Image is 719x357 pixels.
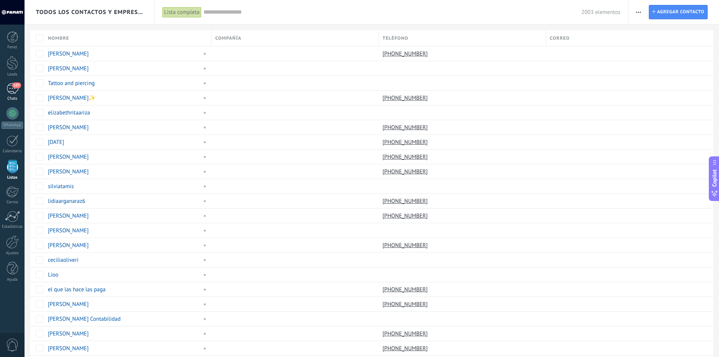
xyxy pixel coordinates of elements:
[2,200,23,205] div: Correo
[48,330,89,337] a: [PERSON_NAME]
[2,224,23,229] div: Estadísticas
[383,330,430,337] a: [PHONE_NUMBER]
[633,5,644,19] button: Más
[550,35,570,42] span: Correo
[162,7,202,18] div: Lista completa
[48,301,89,308] a: [PERSON_NAME]
[2,96,23,101] div: Chats
[383,124,430,131] a: [PHONE_NUMBER]
[383,198,430,204] a: [PHONE_NUMBER]
[48,227,89,234] a: [PERSON_NAME]
[48,242,89,249] a: [PERSON_NAME]
[48,271,59,278] a: Lioo
[48,94,95,102] a: [PERSON_NAME]✨
[383,242,430,249] a: [PHONE_NUMBER]
[48,35,69,42] span: Nombre
[2,45,23,50] div: Panel
[383,139,430,145] a: [PHONE_NUMBER]
[711,169,718,187] span: Copilot
[48,168,89,175] a: [PERSON_NAME]
[48,50,89,57] a: [PERSON_NAME]
[383,35,408,42] span: Teléfono
[12,82,21,88] span: 107
[383,212,430,219] a: [PHONE_NUMBER]
[48,65,89,72] a: [PERSON_NAME]
[383,301,430,308] a: [PHONE_NUMBER]
[48,109,90,116] a: elizabethritaariza
[36,9,144,16] span: Todos los contactos y empresas
[649,5,708,19] a: Agregar contacto
[2,175,23,180] div: Listas
[383,94,430,101] a: [PHONE_NUMBER]
[48,153,89,161] a: [PERSON_NAME]
[48,212,89,219] a: [PERSON_NAME]
[2,251,23,256] div: Ajustes
[2,72,23,77] div: Leads
[48,345,89,352] a: [PERSON_NAME]
[48,124,89,131] a: [PERSON_NAME]
[383,50,430,57] a: [PHONE_NUMBER]
[581,9,620,16] span: 2003 elementos
[48,198,85,205] a: lidiaarganaraz6
[48,315,121,323] a: [PERSON_NAME] Contabilidad
[383,153,430,160] a: [PHONE_NUMBER]
[2,122,23,129] div: WhatsApp
[2,149,23,154] div: Calendario
[657,5,704,19] span: Agregar contacto
[2,277,23,282] div: Ayuda
[48,257,79,264] a: ceciliaoliveri
[48,286,106,293] a: el que las hace las paga
[383,345,430,352] a: [PHONE_NUMBER]
[383,286,430,293] a: [PHONE_NUMBER]
[215,35,241,42] span: Compañía
[48,80,95,87] a: Tattoo and piercing
[383,168,430,175] a: [PHONE_NUMBER]
[48,183,74,190] a: silviatamis
[48,139,64,146] a: [DATE]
